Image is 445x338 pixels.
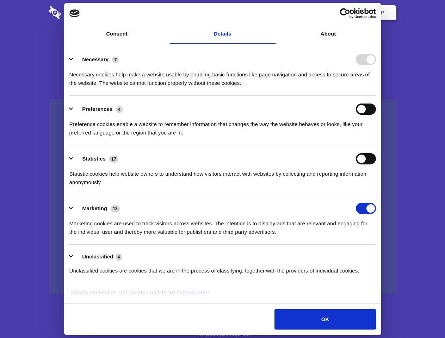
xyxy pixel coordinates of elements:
label: Marketing [82,205,107,211]
a: About [276,24,381,44]
img: logo-wordmark-white-trans-d4663122ce5f474addd5e946df7df03e33cb6a1c49d2221995e7729f52c070b2.svg [49,6,109,19]
h1: Eliminate Slack Data Loss. [49,32,396,57]
label: Statistics [82,156,106,162]
button: Necessary (7) [69,54,123,65]
div: Necessary cookies help make a website usable by enabling basic functions like page navigation and... [69,65,376,87]
button: OK [274,309,376,330]
button: Marketing (13) [69,203,124,214]
a: Cookiebot [183,289,209,295]
a: Contact [286,2,318,24]
a: Consent [64,24,170,44]
a: Usercentrics Cookiebot - opens in a new window [314,8,376,19]
h4: Auto-redaction of sensitive data, encrypted data sharing and self-destructing private chats. Shar... [49,64,396,87]
div: Cookie declaration last updated on [DATE] by [66,288,379,302]
a: Wistia video thumbnail [49,99,396,295]
div: Unclassified cookies are cookies that we are in the process of classifying, together with the pro... [69,261,376,275]
span: 4 [116,106,123,113]
img: logo [69,10,80,17]
div: Marketing cookies are used to track visitors across websites. The intention is to display ads tha... [69,214,376,236]
button: Preferences (4) [69,104,127,115]
span: 17 [109,156,118,163]
div: Statistic cookies help website owners to understand how visitors interact with websites by collec... [69,164,376,187]
span: 13 [111,205,120,212]
button: Statistics (17) [69,153,123,164]
span: 7 [112,56,119,63]
label: Preferences [82,106,112,112]
a: Details [170,24,276,44]
iframe: Drift Widget Chat Controller [410,303,437,330]
span: 4 [116,254,122,261]
button: Unclassified (4) [69,252,126,261]
a: Login [320,2,350,24]
div: Preference cookies enable a website to remember information that changes the way the website beha... [69,115,376,137]
a: Pricing [207,2,237,24]
label: Necessary [82,56,109,62]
